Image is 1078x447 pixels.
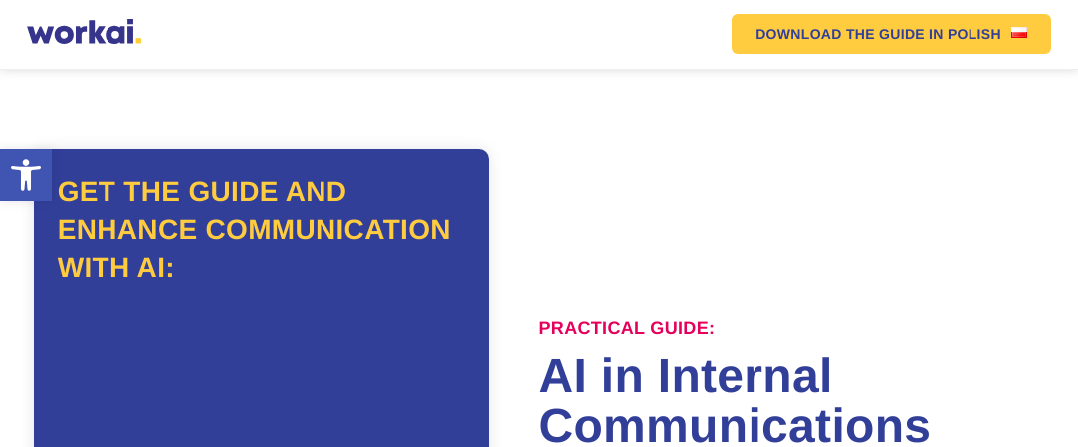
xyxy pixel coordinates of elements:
img: US flag [1011,27,1027,38]
em: DOWNLOAD THE GUIDE [755,27,925,41]
h2: Get the guide and enhance communication with AI: [58,173,465,286]
a: DOWNLOAD THE GUIDEIN POLISHUS flag [732,14,1051,54]
label: Practical Guide: [539,318,716,339]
